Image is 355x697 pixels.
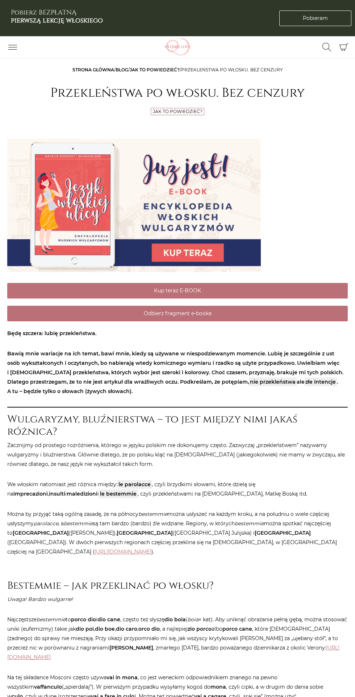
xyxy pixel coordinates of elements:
button: Przełącz formularz wyszukiwania [318,41,336,53]
span: / / / [72,67,283,72]
a: Blog [116,67,128,72]
mark: złe intencje [305,377,337,386]
em: bestemmie [138,511,167,517]
strong: [GEOGRAPHIC_DATA] [117,530,173,536]
strong: mona [210,684,226,690]
strong: imprecazioni [13,491,48,497]
em: bestemmie [235,520,264,527]
em: bestemmie [37,616,66,623]
strong: maledizioni [67,491,97,497]
img: Włoskielove [154,38,201,56]
strong: vai in mona [106,674,138,681]
button: Koszyk [336,39,351,55]
strong: porco cane [222,626,252,632]
button: Przełącz nawigację [4,41,22,53]
a: Jak to powiedzieć? [153,109,202,114]
em: parolacce [34,520,58,527]
p: Można by przyjąć taką ogólną zasadę, że na północy można usłyszeć na każdym kroku, a na południu ... [7,509,348,556]
strong: vaffanculo [34,684,62,690]
a: Kup teraz E-BOOK [7,283,348,299]
span: Przekleństwa po włosku. Bez cenzury [181,67,283,72]
em: bestemmie [64,520,93,527]
strong: dio cane [97,616,120,623]
strong: dio boe [95,626,115,632]
a: Strona główna [72,67,114,72]
em: boia [188,616,199,623]
strong: insulti [49,491,65,497]
h1: Przekleństwa po włosku. Bez cenzury [7,85,348,101]
strong: le bestemmie [100,491,137,497]
h2: Wulgaryzmy, bluźnierstwa – to jest między nimi jakaś różnica? [7,413,348,438]
strong: dio caro [116,626,137,632]
strong: dio poi [76,626,94,632]
strong: porco dio [71,616,96,623]
span: Pobieram [303,14,328,22]
a: Pobieram [279,11,351,26]
mark: nie przekleństwa [249,377,297,386]
p: We włoskim natomiast jest różnica między: , czyli brzydkimi słowami, które dzielą się na , i i , ... [7,480,348,498]
a: Jak to powiedzieć? [130,67,180,72]
a: Odbierz fragment e-booka [7,306,348,321]
a: [URL][DOMAIN_NAME] [95,548,151,555]
strong: Będę szczera: lubię przekleństwa. [7,330,96,337]
strong: le parolacce [118,481,151,488]
strong: orco dio [138,626,160,632]
p: Zacznijmy od prostego rozróżnienia, którego w języku polskim nie dokonujemy często. Zazwyczaj „pr... [7,441,348,469]
h2: Bestemmie – jak przeklinać po włosku? [7,567,348,592]
strong: dio boia [164,616,186,623]
strong: zio porco [188,626,212,632]
p: Najczęstsze to i , często też słyszę ( = kat). Aby uniknąć obrażania pełną gębą, można stosować u... [7,615,348,662]
em: Uwaga! Bardzo wulgarne! [7,596,73,602]
strong: [GEOGRAPHIC_DATA] [13,530,69,536]
b: pierwszą lekcję włoskiego [11,16,103,25]
strong: Bawią mnie wariacje na ich temat, bawi mnie, kiedy są używane w niespodziewanym momencie. Lubię j... [7,350,343,395]
strong: [GEOGRAPHIC_DATA] [255,530,311,536]
h3: Pobierz BEZPŁATNĄ [11,9,103,24]
strong: [PERSON_NAME] [109,644,153,651]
